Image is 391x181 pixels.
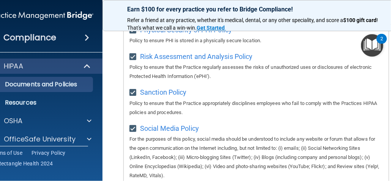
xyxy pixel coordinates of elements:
a: Privacy Policy [32,149,66,157]
span: Social Media Policy [140,124,199,132]
span: Sanction Policy [140,88,187,96]
p: Policy to ensure PHI is stored in a physically secure location. [129,36,383,45]
p: For the purposes of this policy, social media should be understood to include any website or foru... [129,135,383,180]
strong: Get Started [197,25,225,31]
div: 2 [380,39,383,49]
span: Physical Security of PHI Policy [140,26,232,34]
p: Policy to ensure that the Practice appropriately disciplines employees who fail to comply with th... [129,99,383,117]
p: Earn $100 for every practice you refer to Bridge Compliance! [127,6,385,13]
p: OfficeSafe University [4,135,76,144]
button: Open Resource Center, 2 new notifications [361,34,383,57]
p: HIPAA [4,62,23,71]
span: ! That's what we call a win-win. [127,17,379,31]
h4: Compliance [3,32,56,43]
p: Policy to ensure that the Practice regularly assesses the risks of unauthorized uses or disclosur... [129,63,383,81]
p: OSHA [4,116,23,125]
strong: $100 gift card [343,17,377,23]
span: Refer a friend at any practice, whether it's medical, dental, or any other speciality, and score a [127,17,343,23]
span: Risk Assessment and Analysis Policy [140,52,253,60]
a: Get Started [197,25,226,31]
